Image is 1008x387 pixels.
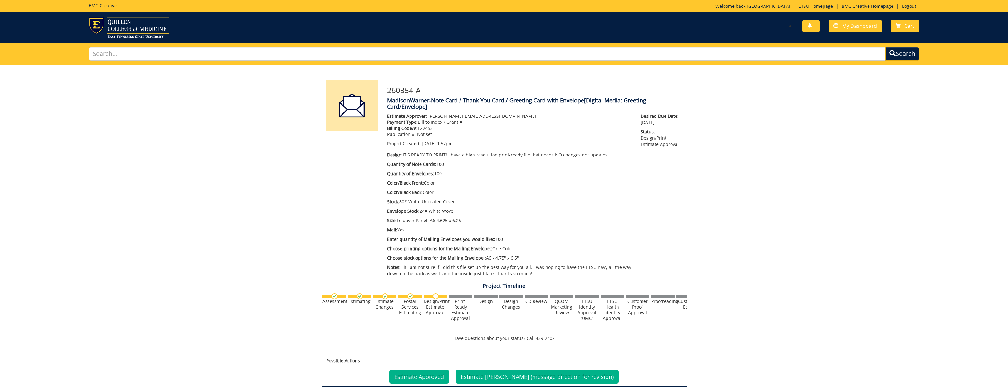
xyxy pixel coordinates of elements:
[417,131,432,137] span: Not set
[387,119,632,125] p: Bill to Index / Grant #
[389,370,449,384] a: Estimate Approved
[387,113,632,119] p: [PERSON_NAME][EMAIL_ADDRESS][DOMAIN_NAME]
[456,370,619,384] a: Estimate [PERSON_NAME] (message direction for revision)
[676,299,700,310] div: Customer Edits
[89,3,117,8] h5: BMC Creative
[387,141,420,146] span: Project Created:
[904,22,914,29] span: Cart
[525,299,548,304] div: CD Review
[387,189,632,196] p: Color
[387,125,418,131] span: Billing Code/#:
[641,129,682,147] p: Design/Print Estimate Approval
[842,22,877,29] span: My Dashboard
[387,131,416,137] span: Publication #:
[387,217,632,224] p: Foldover Panel, A6 4.625 x 6.25
[398,299,422,315] div: Postal Services Estimating
[326,80,378,131] img: Product featured image
[387,152,632,158] p: IT'S READY TO PRINT! I have a high resolution print-ready file that needs NO changes nor updates.
[387,264,401,270] span: Notes:
[387,171,434,176] span: Quantity of Envelopes:
[885,47,919,61] button: Search
[387,227,397,233] span: Mail:
[387,255,632,261] p: A6 - 4.75" x 6.5"
[387,171,632,177] p: 100
[89,17,169,38] img: ETSU logo
[387,227,632,233] p: Yes
[322,335,687,341] p: Have questions about your status? Call 439-2402
[357,293,363,299] img: checkmark
[601,299,624,321] div: ETSU Health Identity Approval
[838,3,897,9] a: BMC Creative Homepage
[387,246,492,251] span: Choose printing options for the Mailing Envelope::
[424,299,447,315] div: Design/Print Estimate Approval
[322,299,346,304] div: Assessment
[715,3,919,9] p: Welcome back, ! | | |
[422,141,453,146] span: [DATE] 1:57pm
[387,199,632,205] p: 80# White Uncoated Cover
[387,217,397,223] span: Size:
[891,20,919,32] a: Cart
[387,161,632,167] p: 100
[387,97,682,110] h4: MadisonWarner-Note Card / Thank You Card / Greeting Card with Envelope
[550,299,573,315] div: QCOM Marketing Review
[387,180,424,186] span: Color/Black Front:
[326,358,360,364] strong: Possible Actions
[641,129,682,135] span: Status:
[387,86,682,94] h3: 260354-A
[387,246,632,252] p: One Color
[747,3,790,9] a: [GEOGRAPHIC_DATA]
[387,208,632,214] p: 24# White Wove
[407,293,413,299] img: checkmark
[387,189,423,195] span: Color/Black Back:
[575,299,599,321] div: ETSU Identity Approval (UMC)
[387,97,646,110] span: [Digital Media: Greeting Card/Envelope]
[322,283,687,289] h4: Project Timeline
[641,113,682,119] span: Desired Due Date:
[641,113,682,126] p: [DATE]
[387,208,420,214] span: Envelope Stock:
[795,3,836,9] a: ETSU Homepage
[387,152,403,158] span: Design:
[651,299,675,304] div: Proofreading
[433,293,439,299] img: no
[382,293,388,299] img: checkmark
[387,199,399,205] span: Stock:
[387,236,495,242] span: Enter quantity of Mailing Envelopes you would like::
[348,299,371,304] div: Estimating
[89,47,886,61] input: Search...
[387,264,632,277] p: Hi! I am not sure if I did this file set-up the best way for you all. I was hoping to have the ET...
[387,125,632,131] p: E22453
[332,293,337,299] img: checkmark
[474,299,498,304] div: Design
[899,3,919,9] a: Logout
[499,299,523,310] div: Design Changes
[387,180,632,186] p: Color
[387,236,632,242] p: 100
[387,161,436,167] span: Quantity of Note Cards:
[449,299,472,321] div: Print-Ready Estimate Approval
[829,20,882,32] a: My Dashboard
[387,119,418,125] span: Payment Type:
[626,299,649,315] div: Customer Proof Approval
[373,299,396,310] div: Estimate Changes
[387,255,486,261] span: Choose stock options for the Mailing Envelope::
[387,113,427,119] span: Estimate Approver:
